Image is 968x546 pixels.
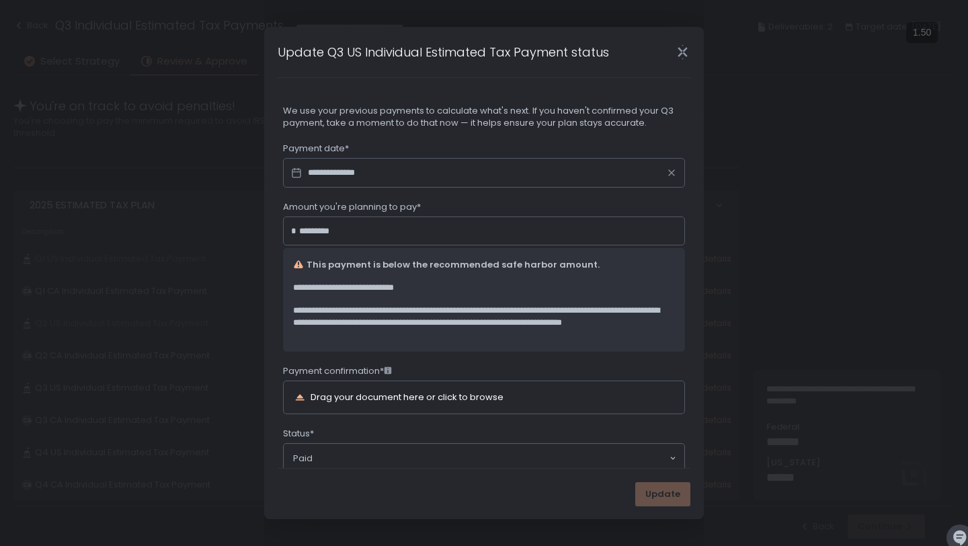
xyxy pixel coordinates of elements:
div: Drag your document here or click to browse [311,393,503,401]
span: Amount you're planning to pay* [283,201,421,213]
span: Status* [283,428,314,440]
span: Payment confirmation* [283,365,392,377]
input: Datepicker input [283,158,685,188]
h1: Update Q3 US Individual Estimated Tax Payment status [278,43,609,61]
div: Close [661,44,704,60]
div: Search for option [284,444,684,473]
span: Payment date* [283,143,349,155]
span: Paid [293,453,313,465]
input: Search for option [313,452,668,465]
span: We use your previous payments to calculate what's next. If you haven't confirmed your Q3 payment,... [283,105,685,129]
span: This payment is below the recommended safe harbor amount. [307,259,600,271]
